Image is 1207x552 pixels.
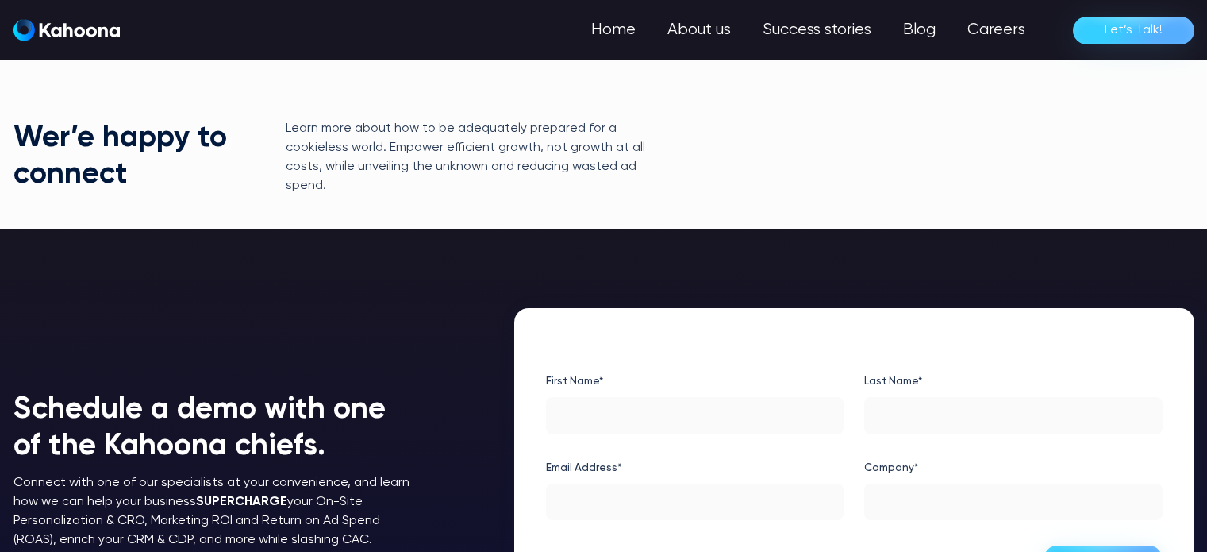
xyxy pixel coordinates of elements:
[1105,17,1163,43] div: Let’s Talk!
[13,121,238,193] h1: Wer’e happy to connect
[575,14,652,46] a: Home
[546,455,844,481] label: Email Address*
[546,369,844,394] label: First Name*
[951,14,1041,46] a: Careers
[652,14,747,46] a: About us
[864,369,1162,394] label: Last Name*
[1073,17,1194,44] a: Let’s Talk!
[887,14,951,46] a: Blog
[13,19,120,41] img: Kahoona logo white
[864,455,1162,481] label: Company*
[13,473,418,550] p: Connect with one of our specialists at your convenience, and learn how we can help your business ...
[13,19,120,42] a: home
[747,14,887,46] a: Success stories
[13,392,418,465] h1: Schedule a demo with one of the Kahoona chiefs.
[286,119,671,195] p: Learn more about how to be adequately prepared for a cookieless world. Empower efficient growth, ...
[196,496,287,508] strong: SUPERCHARGE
